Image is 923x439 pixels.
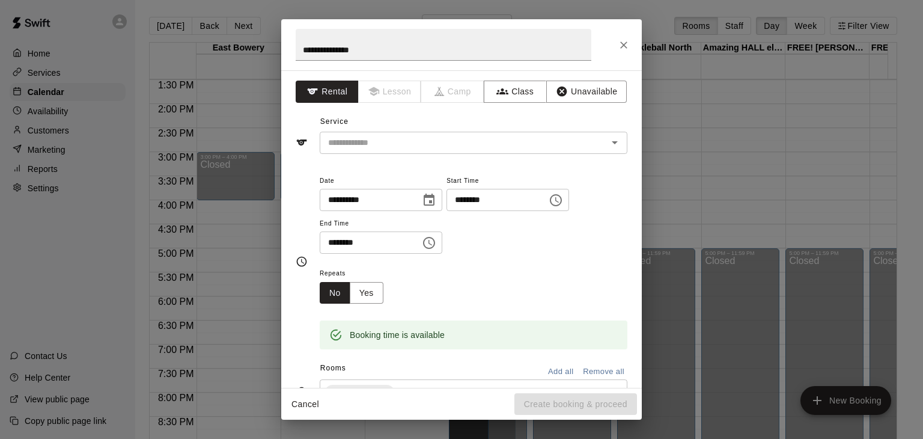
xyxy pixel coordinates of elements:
button: Unavailable [546,81,627,103]
span: Camps can only be created in the Services page [421,81,484,103]
div: Booking time is available [350,324,445,346]
button: Remove all [580,363,627,381]
button: Choose time, selected time is 4:30 PM [417,231,441,255]
button: No [320,282,350,304]
button: Add all [541,363,580,381]
button: Open [606,134,623,151]
svg: Timing [296,256,308,268]
span: Start Time [446,173,569,189]
span: End Time [320,216,442,232]
svg: Service [296,137,308,149]
span: Repeats [320,266,393,282]
button: Open [606,384,623,401]
button: Rental [296,81,359,103]
span: West Bowery [325,386,385,398]
button: Close [613,34,635,56]
div: outlined button group [320,282,383,304]
svg: Rooms [296,386,308,398]
button: Class [484,81,547,103]
span: Rooms [320,364,346,372]
span: Date [320,173,442,189]
button: Cancel [286,393,324,416]
button: Choose time, selected time is 4:00 PM [544,188,568,212]
button: Choose date, selected date is Sep 7, 2025 [417,188,441,212]
span: Service [320,117,349,126]
span: Lessons must be created in the Services page first [359,81,422,103]
div: West Bowery [325,385,394,399]
button: Yes [350,282,383,304]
